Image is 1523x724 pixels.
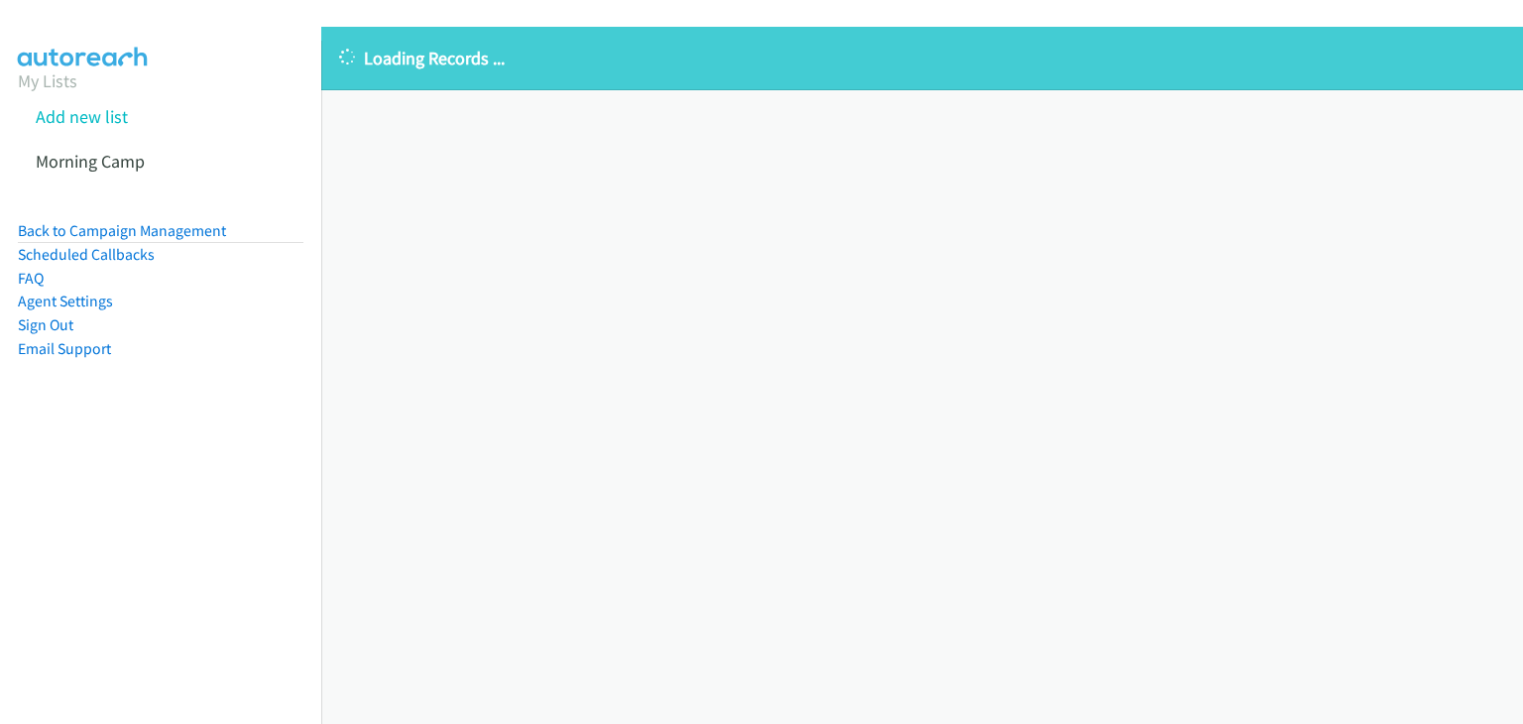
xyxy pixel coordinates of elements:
a: Back to Campaign Management [18,221,226,240]
a: Morning Camp [36,150,145,173]
a: Scheduled Callbacks [18,245,155,264]
a: FAQ [18,269,44,288]
a: Add new list [36,105,128,128]
a: Agent Settings [18,292,113,310]
p: Loading Records ... [339,45,1505,71]
a: Email Support [18,339,111,358]
a: My Lists [18,69,77,92]
a: Sign Out [18,315,73,334]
